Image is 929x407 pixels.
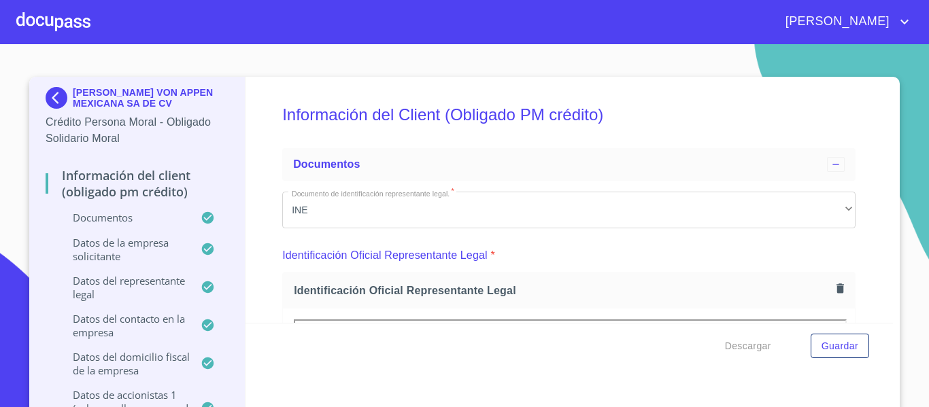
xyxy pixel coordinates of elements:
span: Identificación Oficial Representante Legal [294,283,831,298]
img: Docupass spot blue [46,87,73,109]
button: Descargar [720,334,777,359]
span: [PERSON_NAME] [775,11,896,33]
h5: Información del Client (Obligado PM crédito) [282,87,856,143]
p: Información del Client (Obligado PM crédito) [46,167,229,200]
div: INE [282,192,856,228]
span: Descargar [725,338,771,355]
button: Guardar [811,334,869,359]
p: [PERSON_NAME] VON APPEN MEXICANA SA DE CV [73,87,229,109]
button: account of current user [775,11,913,33]
p: Datos de la empresa solicitante [46,236,201,263]
p: Crédito Persona Moral - Obligado Solidario Moral [46,114,229,147]
p: Documentos [46,211,201,224]
p: Identificación Oficial Representante Legal [282,247,488,264]
div: Documentos [282,148,856,181]
span: Documentos [293,158,360,170]
span: Guardar [822,338,858,355]
div: [PERSON_NAME] VON APPEN MEXICANA SA DE CV [46,87,229,114]
p: Datos del contacto en la empresa [46,312,201,339]
p: Datos del representante legal [46,274,201,301]
p: Datos del domicilio fiscal de la empresa [46,350,201,377]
